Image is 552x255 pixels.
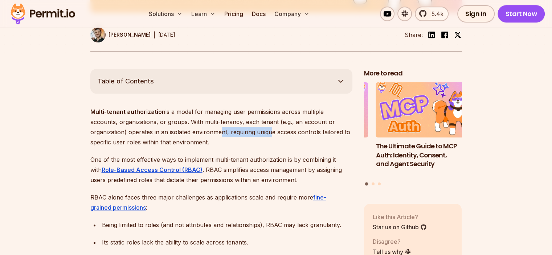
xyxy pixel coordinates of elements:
[378,182,381,185] button: Go to slide 3
[415,7,449,21] a: 5.4k
[90,107,352,147] p: is a model for managing user permissions across multiple accounts, organizations, or groups. With...
[270,142,368,178] h3: Human-in-the-Loop for AI Agents: Best Practices, Frameworks, Use Cases, and Demo
[221,7,246,21] a: Pricing
[372,182,375,185] button: Go to slide 2
[427,30,436,39] img: linkedin
[270,82,368,137] img: Human-in-the-Loop for AI Agents: Best Practices, Frameworks, Use Cases, and Demo
[427,9,443,18] span: 5.4k
[90,108,165,115] strong: Multi-tenant authorization
[376,82,474,137] img: The Ultimate Guide to MCP Auth: Identity, Consent, and Agent Security
[376,82,474,178] li: 1 of 3
[440,30,449,39] img: facebook
[98,76,154,86] span: Table of Contents
[457,5,495,22] a: Sign In
[249,7,269,21] a: Docs
[376,142,474,169] h3: The Ultimate Guide to MCP Auth: Identity, Consent, and Agent Security
[7,1,78,26] img: Permit logo
[109,31,151,38] p: [PERSON_NAME]
[373,237,411,246] p: Disagree?
[376,82,474,178] a: The Ultimate Guide to MCP Auth: Identity, Consent, and Agent SecurityThe Ultimate Guide to MCP Au...
[146,7,185,21] button: Solutions
[90,155,352,185] p: One of the most effective ways to implement multi-tenant authorization is by combining it with . ...
[364,82,462,186] div: Posts
[271,7,312,21] button: Company
[405,30,423,39] li: Share:
[365,182,368,185] button: Go to slide 1
[102,166,203,173] a: Role-Based Access Control (RBAC)
[90,69,352,94] button: Table of Contents
[364,69,462,78] h2: More to read
[270,82,368,178] li: 3 of 3
[498,5,545,22] a: Start Now
[102,220,352,230] div: Being limited to roles (and not attributes and relationships), RBAC may lack granularity.
[373,223,427,231] a: Star us on Github
[454,31,461,38] img: twitter
[373,213,427,221] p: Like this Article?
[188,7,218,21] button: Learn
[90,192,352,213] p: RBAC alone faces three major challenges as applications scale and require more :
[102,237,352,247] div: Its static roles lack the ability to scale across tenants.
[90,27,151,42] a: [PERSON_NAME]
[90,27,106,42] img: Daniel Bass
[154,30,155,39] div: |
[158,32,175,38] time: [DATE]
